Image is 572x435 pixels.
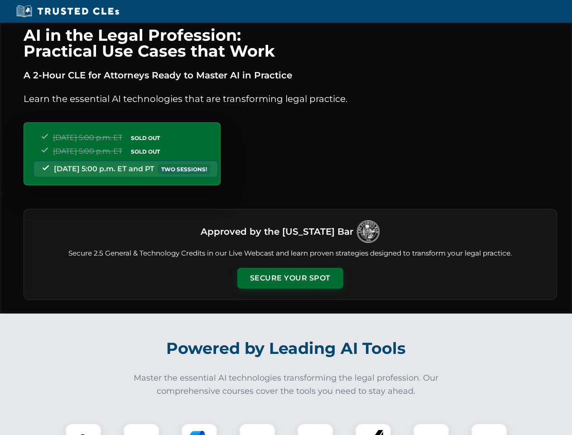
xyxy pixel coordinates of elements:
h3: Approved by the [US_STATE] Bar [201,223,353,240]
h1: AI in the Legal Profession: Practical Use Cases that Work [24,27,557,59]
p: A 2-Hour CLE for Attorneys Ready to Master AI in Practice [24,68,557,82]
h2: Powered by Leading AI Tools [35,333,537,364]
p: Master the essential AI technologies transforming the legal profession. Our comprehensive courses... [128,372,445,398]
span: SOLD OUT [128,147,163,156]
img: Trusted CLEs [14,5,122,18]
button: Secure Your Spot [237,268,343,289]
img: Logo [357,220,380,243]
span: SOLD OUT [128,133,163,143]
p: Learn the essential AI technologies that are transforming legal practice. [24,92,557,106]
p: Secure 2.5 General & Technology Credits in our Live Webcast and learn proven strategies designed ... [35,248,546,259]
span: [DATE] 5:00 p.m. ET [53,147,122,155]
span: [DATE] 5:00 p.m. ET [53,133,122,142]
